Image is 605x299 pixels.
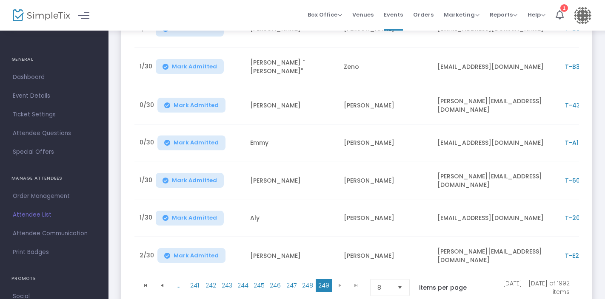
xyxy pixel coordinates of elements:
[490,11,517,19] span: Reports
[339,48,432,86] td: Zeno
[159,282,166,289] span: Go to the previous page
[157,248,225,263] button: Mark Admitted
[245,48,339,86] td: [PERSON_NAME] "[PERSON_NAME]"
[138,279,154,292] span: Go to the first page
[174,252,219,259] span: Mark Admitted
[157,98,225,113] button: Mark Admitted
[154,279,170,292] span: Go to the previous page
[140,62,152,74] span: 1/30
[432,237,560,275] td: [PERSON_NAME][EMAIL_ADDRESS][DOMAIN_NAME]
[339,161,432,200] td: [PERSON_NAME]
[140,138,154,150] span: 0/30
[235,279,251,292] span: Page 244
[432,86,560,125] td: [PERSON_NAME][EMAIL_ADDRESS][DOMAIN_NAME]
[245,161,339,200] td: [PERSON_NAME]
[245,125,339,161] td: Emmy
[13,228,96,239] span: Attendee Communication
[251,279,267,292] span: Page 245
[13,128,96,139] span: Attendee Questions
[140,213,152,226] span: 1/30
[140,251,154,263] span: 2/30
[174,102,219,109] span: Mark Admitted
[245,200,339,237] td: Aly
[300,279,316,292] span: Page 248
[13,109,96,120] span: Ticket Settings
[245,237,339,275] td: [PERSON_NAME]
[377,283,391,292] span: 8
[172,25,217,32] span: Mark Admitted
[11,51,97,68] h4: GENERAL
[156,173,224,188] button: Mark Admitted
[186,279,203,292] span: Page 241
[13,72,96,83] span: Dashboard
[485,279,570,296] kendo-pager-info: [DATE] - [DATE] of 1992 items
[394,279,406,296] button: Select
[432,125,560,161] td: [EMAIL_ADDRESS][DOMAIN_NAME]
[157,135,225,150] button: Mark Admitted
[13,90,96,102] span: Event Details
[156,211,224,226] button: Mark Admitted
[384,4,403,25] span: Events
[339,200,432,237] td: [PERSON_NAME]
[13,247,96,258] span: Print Badges
[140,176,152,188] span: 1/30
[419,283,467,292] label: items per page
[170,279,186,292] span: Page 240
[308,11,342,19] span: Box Office
[560,4,568,12] div: 1
[339,237,432,275] td: [PERSON_NAME]
[156,59,224,74] button: Mark Admitted
[140,101,154,113] span: 0/30
[528,11,545,19] span: Help
[203,279,219,292] span: Page 242
[432,161,560,200] td: [PERSON_NAME][EMAIL_ADDRESS][DOMAIN_NAME]
[13,147,96,158] span: Special Offers
[13,209,96,220] span: Attendee List
[352,4,374,25] span: Venues
[339,86,432,125] td: [PERSON_NAME]
[13,191,96,202] span: Order Management
[432,48,560,86] td: [EMAIL_ADDRESS][DOMAIN_NAME]
[219,279,235,292] span: Page 243
[172,177,217,184] span: Mark Admitted
[11,170,97,187] h4: MANAGE ATTENDEES
[11,270,97,287] h4: PROMOTE
[172,214,217,221] span: Mark Admitted
[172,63,217,70] span: Mark Admitted
[283,279,300,292] span: Page 247
[339,125,432,161] td: [PERSON_NAME]
[267,279,283,292] span: Page 246
[245,86,339,125] td: [PERSON_NAME]
[413,4,434,25] span: Orders
[174,139,219,146] span: Mark Admitted
[316,279,332,292] span: Page 249
[143,282,149,289] span: Go to the first page
[432,200,560,237] td: [EMAIL_ADDRESS][DOMAIN_NAME]
[444,11,479,19] span: Marketing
